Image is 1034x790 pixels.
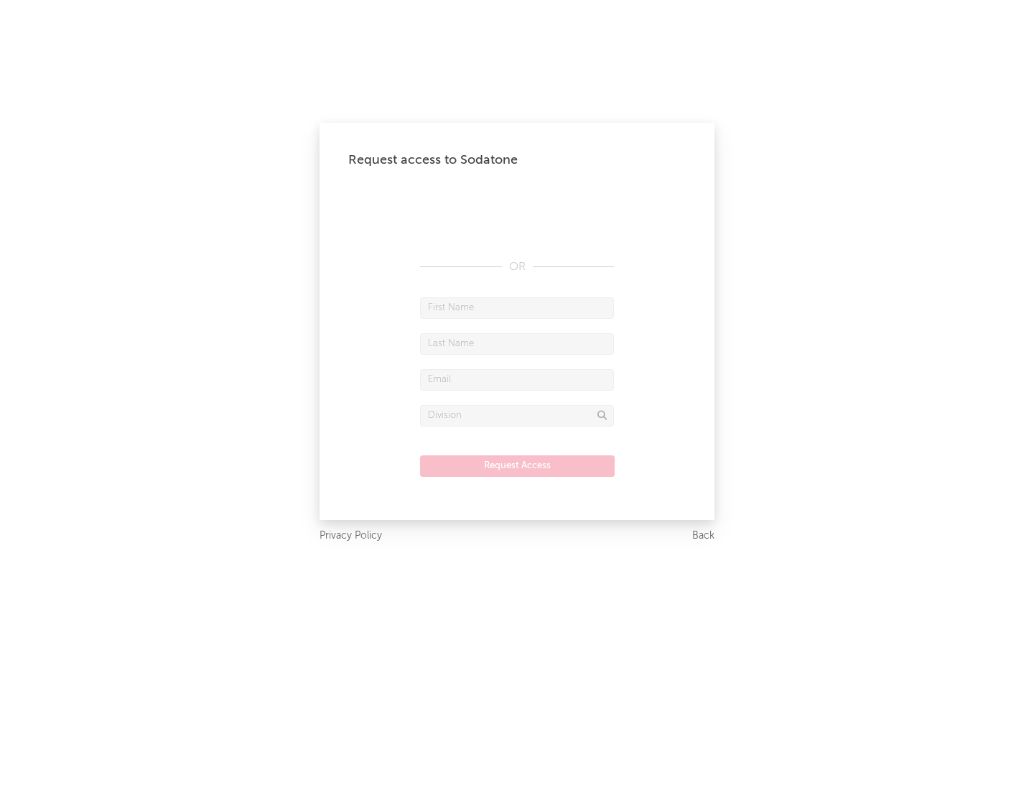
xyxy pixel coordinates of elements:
a: Privacy Policy [320,527,382,545]
div: OR [420,259,614,276]
input: Last Name [420,333,614,355]
a: Back [692,527,714,545]
div: Request access to Sodatone [348,152,686,169]
input: First Name [420,297,614,319]
button: Request Access [420,455,615,477]
input: Email [420,369,614,391]
input: Division [420,405,614,427]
